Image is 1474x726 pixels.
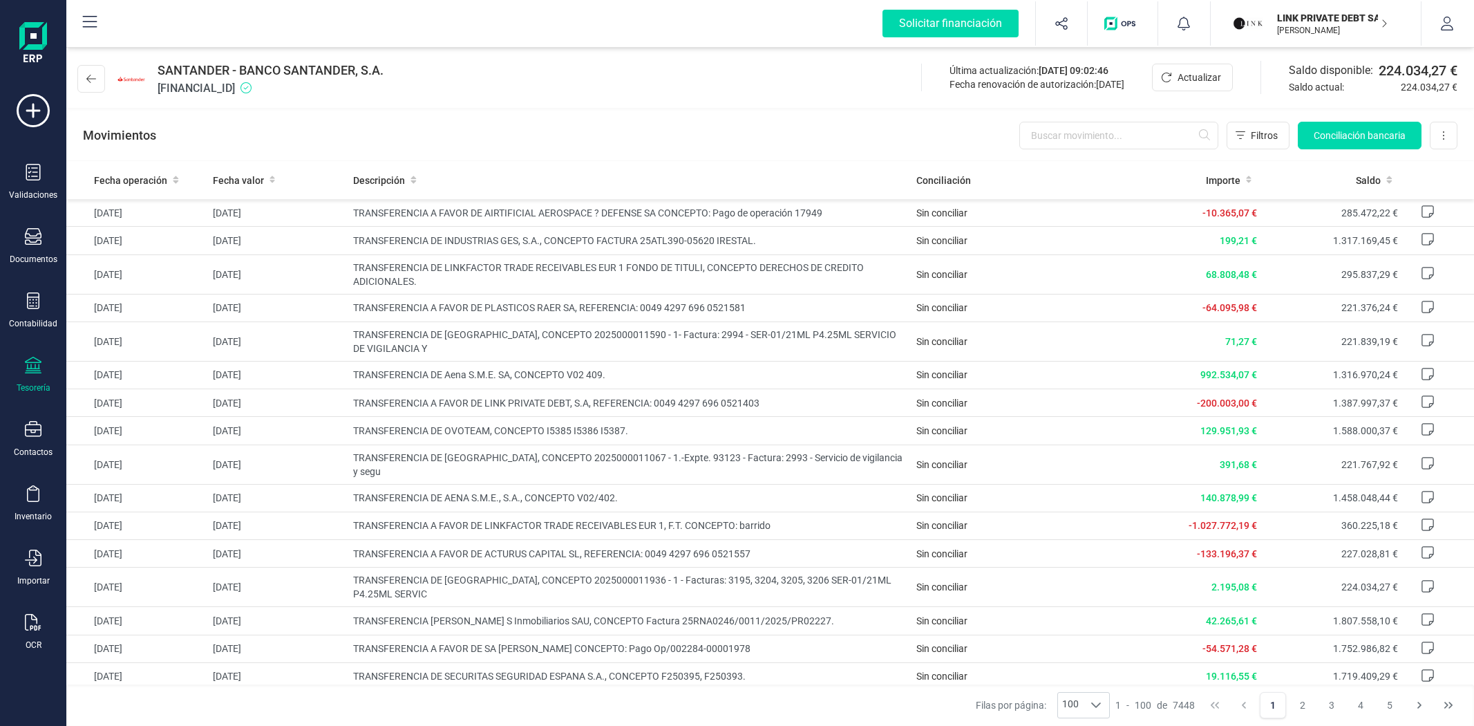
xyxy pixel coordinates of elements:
[353,547,905,561] span: TRANSFERENCIA A FAVOR DE ACTURUS CAPITAL SL, REFERENCIA: 0049 4297 696 0521557
[207,389,348,417] td: [DATE]
[1263,607,1404,635] td: 1.807.558,10 €
[1206,671,1257,682] span: 19.116,55 €
[1227,1,1404,46] button: LILINK PRIVATE DEBT SA[PERSON_NAME]
[207,568,348,607] td: [DATE]
[1202,692,1228,718] button: First Page
[916,302,967,313] span: Sin conciliar
[916,174,971,187] span: Conciliación
[207,254,348,294] td: [DATE]
[1058,693,1083,718] span: 100
[66,607,207,635] td: [DATE]
[1096,1,1149,46] button: Logo de OPS
[66,294,207,322] td: [DATE]
[207,607,348,635] td: [DATE]
[353,368,905,382] span: TRANSFERENCIA DE Aena S.M.E. SA, CONCEPTO V02 409.
[916,548,967,559] span: Sin conciliar
[916,369,967,380] span: Sin conciliar
[15,511,52,522] div: Inventario
[353,174,405,187] span: Descripción
[66,254,207,294] td: [DATE]
[1211,581,1257,593] span: 2.195,08 €
[916,520,967,531] span: Sin conciliar
[1263,322,1404,361] td: 221.839,19 €
[1379,61,1457,80] span: 224.034,27 €
[66,361,207,389] td: [DATE]
[916,336,967,347] span: Sin conciliar
[207,199,348,227] td: [DATE]
[17,575,50,586] div: Importar
[353,451,905,478] span: TRANSFERENCIA DE [GEOGRAPHIC_DATA], CONCEPTO 2025000011067 - 1.-Expte. 93123 - Factura: 2993 - Se...
[83,126,156,145] p: Movimientos
[353,424,905,438] span: TRANSFERENCIA DE OVOTEAM, CONCEPTO I5385 I5386 I5387.
[353,396,905,410] span: TRANSFERENCIA A FAVOR DE LINK PRIVATE DEBT, S.A, REFERENCIA: 0049 4297 696 0521403
[353,234,905,248] span: TRANSFERENCIA DE INDUSTRIAS GES, S.A., CONCEPTO FACTURA 25ATL390-05620 IRESTAL.
[66,417,207,445] td: [DATE]
[66,445,207,484] td: [DATE]
[353,519,905,532] span: TRANSFERENCIA A FAVOR DE LINKFACTOR TRADE RECEIVABLES EUR 1, F.T. CONCEPTO: barrido
[66,322,207,361] td: [DATE]
[353,573,905,601] span: TRANSFERENCIA DE [GEOGRAPHIC_DATA], CONCEPTO 2025000011936 - 1 - Facturas: 3195, 3204, 3205, 3206...
[1263,417,1404,445] td: 1.588.000,37 €
[19,22,47,66] img: Logo Finanedi
[1115,698,1195,712] div: -
[1231,692,1257,718] button: Previous Page
[207,322,348,361] td: [DATE]
[949,77,1124,91] div: Fecha renovación de autorización:
[158,80,384,97] span: [FINANCIAL_ID]
[207,227,348,254] td: [DATE]
[916,235,967,246] span: Sin conciliar
[1277,25,1388,36] p: [PERSON_NAME]
[916,207,967,218] span: Sin conciliar
[207,361,348,389] td: [DATE]
[26,640,41,651] div: OCR
[976,692,1110,718] div: Filas por página:
[353,328,905,355] span: TRANSFERENCIA DE [GEOGRAPHIC_DATA], CONCEPTO 2025000011590 - 1- Factura: 2994 - SER-01/21ML P4.25...
[1197,548,1257,559] span: -133.196,37 €
[916,269,967,280] span: Sin conciliar
[1206,174,1240,187] span: Importe
[353,669,905,683] span: TRANSFERENCIA DE SECURITAS SEGURIDAD ESPANA S.A., CONCEPTO F250395, F250393.
[66,227,207,254] td: [DATE]
[1435,692,1462,718] button: Last Page
[1263,568,1404,607] td: 224.034,27 €
[353,614,905,628] span: TRANSFERENCIA [PERSON_NAME] S Inmobiliarios SAU, CONCEPTO Factura 25RNA0246/0011/2025/PR02227.
[1173,698,1195,712] span: 7448
[1227,122,1289,149] button: Filtros
[916,671,967,682] span: Sin conciliar
[916,581,967,593] span: Sin conciliar
[1277,11,1388,25] p: LINK PRIVATE DEBT SA
[1319,692,1345,718] button: Page 3
[1202,207,1257,218] span: -10.365,07 €
[353,261,905,288] span: TRANSFERENCIA DE LINKFACTOR TRADE RECEIVABLES EUR 1 FONDO DE TITULI, CONCEPTO DERECHOS DE CREDITO...
[1289,692,1316,718] button: Page 2
[353,491,905,505] span: TRANSFERENCIA DE AENA S.M.E., S.A., CONCEPTO V02/402.
[1289,80,1395,94] span: Saldo actual:
[916,425,967,436] span: Sin conciliar
[1096,79,1124,90] span: [DATE]
[9,189,57,201] div: Validaciones
[66,568,207,607] td: [DATE]
[1298,122,1421,149] button: Conciliación bancaria
[1406,692,1433,718] button: Next Page
[1202,302,1257,313] span: -64.095,98 €
[1263,227,1404,254] td: 1.317.169,45 €
[1225,336,1257,347] span: 71,27 €
[1200,492,1257,503] span: 140.878,99 €
[207,484,348,512] td: [DATE]
[1104,17,1141,30] img: Logo de OPS
[1251,129,1278,142] span: Filtros
[1263,484,1404,512] td: 1.458.048,44 €
[353,642,905,655] span: TRANSFERENCIA A FAVOR DE SA [PERSON_NAME] CONCEPTO: Pago Op/002284-00001978
[1356,174,1381,187] span: Saldo
[916,398,967,409] span: Sin conciliar
[1289,62,1373,79] span: Saldo disponible:
[207,294,348,322] td: [DATE]
[1263,361,1404,389] td: 1.316.970,24 €
[1202,643,1257,654] span: -54.571,28 €
[1189,520,1257,531] span: -1.027.772,19 €
[1200,369,1257,380] span: 992.534,07 €
[1233,8,1263,39] img: LI
[1260,692,1286,718] button: Page 1
[1206,269,1257,280] span: 68.808,48 €
[1220,235,1257,246] span: 199,21 €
